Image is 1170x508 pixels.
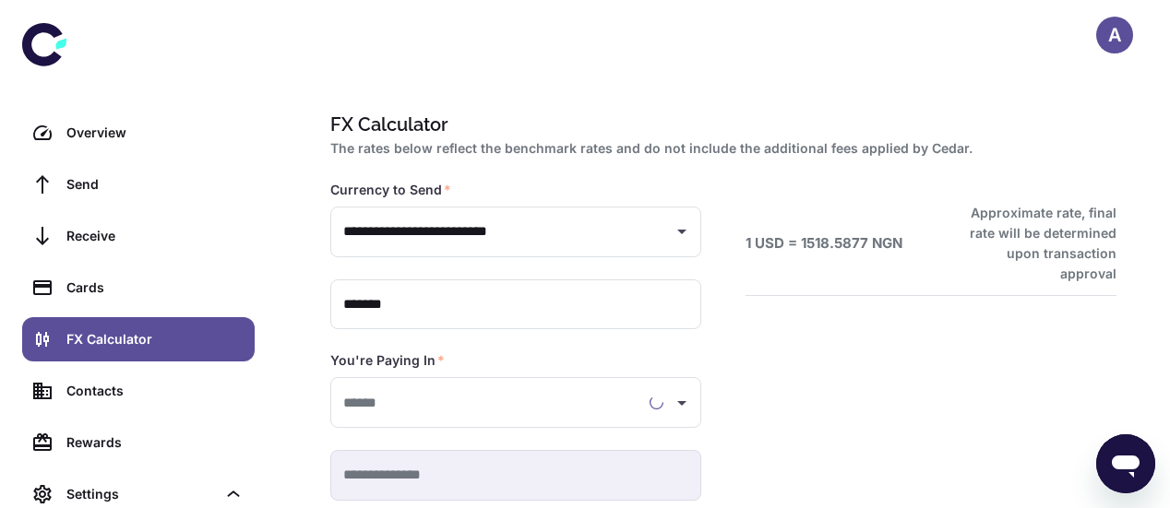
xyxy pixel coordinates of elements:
div: Cards [66,278,244,298]
button: Open [669,390,695,416]
a: Receive [22,214,255,258]
h6: Approximate rate, final rate will be determined upon transaction approval [949,203,1116,284]
a: Send [22,162,255,207]
div: Contacts [66,381,244,401]
a: Cards [22,266,255,310]
div: FX Calculator [66,329,244,349]
div: Overview [66,123,244,143]
button: Open [669,219,695,244]
div: Send [66,174,244,195]
h6: 1 USD = 1518.5877 NGN [746,233,902,254]
a: FX Calculator [22,317,255,361]
h1: FX Calculator [330,111,1109,138]
iframe: Button to launch messaging window [1096,434,1155,493]
a: Overview [22,111,255,155]
button: A [1096,17,1133,53]
a: Contacts [22,369,255,413]
a: Rewards [22,420,255,465]
label: Currency to Send [330,181,451,199]
label: You're Paying In [330,351,445,370]
div: Rewards [66,432,244,453]
div: Settings [66,484,216,504]
div: Receive [66,226,244,246]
